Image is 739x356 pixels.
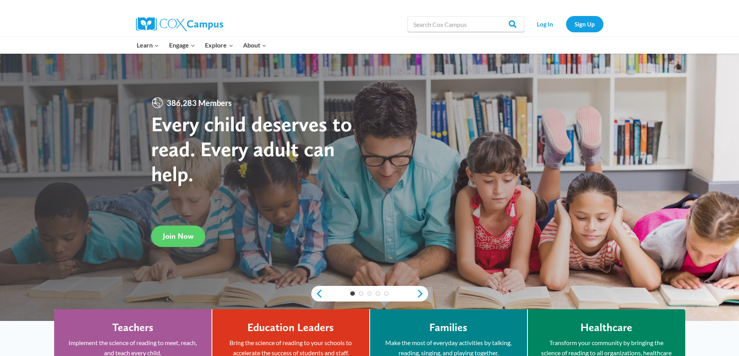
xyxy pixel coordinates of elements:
a: 2 [359,291,363,296]
input: Search Cox Campus [407,16,524,32]
h4: Families [429,321,467,334]
h4: Education Leaders [247,321,334,334]
img: Cox Campus [136,17,223,31]
span: About [243,40,266,50]
h4: Teachers [112,321,153,334]
a: next [416,289,428,298]
a: 4 [376,291,380,296]
span: Learn [137,40,159,50]
span: Explore [205,40,233,50]
span: Join Now [163,231,194,241]
nav: Secondary Navigation [528,16,603,32]
a: Log In [528,16,562,32]
a: 3 [367,291,372,296]
a: 1 [350,291,355,296]
nav: Primary Navigation [132,37,272,53]
a: Sign Up [566,16,603,32]
div: content slider buttons [311,286,428,301]
h4: Healthcare [580,321,632,334]
a: previous [311,289,323,298]
a: Join Now [151,226,205,247]
span: Engage [169,40,195,50]
span: 386,283 Members [164,97,235,109]
a: 5 [384,291,389,296]
strong: Every child deserves to read. Every adult can help. [151,111,352,186]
